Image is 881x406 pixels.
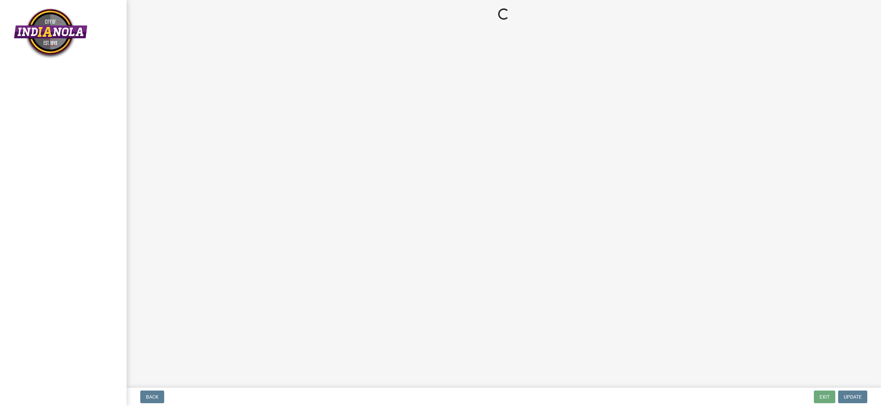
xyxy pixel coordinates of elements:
[14,7,87,59] img: City of Indianola, Iowa
[140,391,164,403] button: Back
[146,394,159,400] span: Back
[814,391,835,403] button: Exit
[838,391,867,403] button: Update
[844,394,862,400] span: Update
